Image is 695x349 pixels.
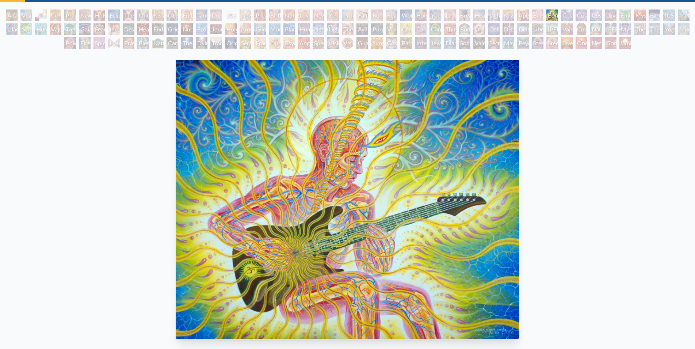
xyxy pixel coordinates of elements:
[400,37,412,49] div: Bardo Being
[605,37,616,49] div: Godself
[225,37,237,49] div: Original Face
[649,10,660,21] div: Earth Energies
[93,10,105,21] div: Holy Grail
[79,23,91,35] div: Gaia
[210,10,222,21] div: Copulating
[488,10,500,21] div: Lightweaver
[356,10,368,21] div: Family
[503,23,514,35] div: Dissectional Art for Tool's Lateralus CD
[137,10,149,21] div: One Taste
[50,23,61,35] div: Vajra Horse
[123,23,134,35] div: Despair
[137,37,149,49] div: Blessing Hand
[64,37,76,49] div: Power to the Peaceful
[313,10,324,21] div: New Family
[415,10,427,21] div: Holy Family
[561,37,573,49] div: Oversoul
[561,10,573,21] div: Cosmic Creativity
[444,10,456,21] div: Laughing Man
[517,23,529,35] div: Deities & Demons Drinking from the Milky Pool
[327,37,339,49] div: Vision Crystal
[210,37,222,49] div: Transfiguration
[619,10,631,21] div: Emerald Grail
[576,10,587,21] div: Cosmic Artist
[196,23,207,35] div: Eco-Atlas
[400,23,412,35] div: Cannabis Mudra
[678,10,690,21] div: Metamorphosis
[444,23,456,35] div: Third Eye Tears of Joy
[79,37,91,49] div: Firewalking
[167,10,178,21] div: Ocean of Love Bliss
[93,23,105,35] div: Fear
[649,23,660,35] div: Theologue
[488,37,500,49] div: Secret Writing Being
[532,37,543,49] div: Steeplehead 1
[429,10,441,21] div: Young & Old
[488,23,500,35] div: Collective Vision
[79,10,91,21] div: New Man New Woman
[298,23,310,35] div: Human Geometry
[517,37,529,49] div: Peyote Being
[108,37,120,49] div: Hands that See
[619,37,631,49] div: White Light
[225,10,237,21] div: [DEMOGRAPHIC_DATA] Embryo
[590,10,602,21] div: Cosmic Lovers
[167,37,178,49] div: Caring
[532,10,543,21] div: Empowerment
[254,10,266,21] div: Pregnancy
[634,23,646,35] div: The Seer
[371,23,383,35] div: Purging
[619,23,631,35] div: Mystic Eye
[663,10,675,21] div: [US_STATE] Song
[546,37,558,49] div: Steeplehead 2
[576,37,587,49] div: One
[137,23,149,35] div: Headache
[459,10,470,21] div: Breathing
[590,23,602,35] div: Dalai Lama
[240,10,251,21] div: Newborn
[342,37,354,49] div: Vision [PERSON_NAME]
[20,23,32,35] div: Symbiosis: Gall Wasp & Oak Tree
[415,23,427,35] div: Cannabis Sutra
[152,10,164,21] div: Kissing
[400,10,412,21] div: Wonder
[429,23,441,35] div: Cannabacchus
[546,10,558,21] div: Bond
[356,37,368,49] div: Guardian of Infinite Vision
[327,23,339,35] div: Lightworker
[152,23,164,35] div: Endarkenment
[6,10,18,21] div: Adam & Eve
[313,23,324,35] div: Networks
[181,10,193,21] div: Embracing
[254,37,266,49] div: Fractal Eyes
[532,23,543,35] div: Liberation Through Seeing
[605,23,616,35] div: [PERSON_NAME]
[108,23,120,35] div: Insomnia
[503,37,514,49] div: Mayan Being
[634,10,646,21] div: Mysteriosa 2
[342,10,354,21] div: Promise
[35,10,47,21] div: Body, Mind, Spirit
[386,37,397,49] div: Cosmic Elf
[254,23,266,35] div: Glimpsing the Empyrean
[93,37,105,49] div: Spirit Animates the Flesh
[386,23,397,35] div: Vision Tree
[473,37,485,49] div: Vajra Being
[283,23,295,35] div: Planetary Prayers
[459,37,470,49] div: Song of Vajra Being
[386,10,397,21] div: Reading
[176,60,519,339] img: Bond-2004-Alex-Grey-watermarked.jpg
[356,23,368,35] div: Ayahuasca Visitation
[269,37,280,49] div: Ophanic Eyelash
[20,10,32,21] div: Visionary Origin of Language
[444,37,456,49] div: Diamond Being
[327,10,339,21] div: Zena Lotus
[605,10,616,21] div: Love is a Cosmic Force
[590,37,602,49] div: Net of Being
[181,37,193,49] div: The Soul Finds It's Way
[429,37,441,49] div: Jewel Being
[240,23,251,35] div: Prostration
[123,10,134,21] div: The Kiss
[561,23,573,35] div: Vajra Guru
[35,23,47,35] div: Humming Bird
